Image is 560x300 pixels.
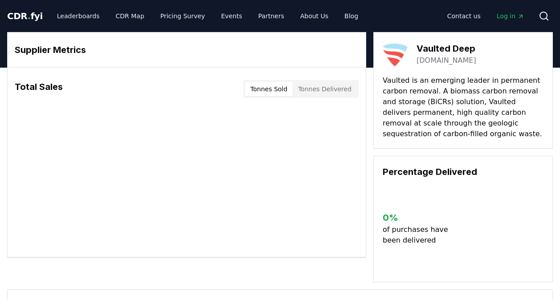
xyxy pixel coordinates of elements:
span: CDR fyi [7,11,43,21]
a: Log in [490,8,531,24]
nav: Main [440,8,531,24]
h3: 0 % [383,211,452,224]
button: Tonnes Sold [245,82,293,96]
h3: Supplier Metrics [15,43,359,57]
p: Vaulted is an emerging leader in permanent carbon removal. A biomass carbon removal and storage (... [383,75,544,139]
a: [DOMAIN_NAME] [417,55,476,66]
h3: Total Sales [15,80,63,98]
h3: Percentage Delivered [383,165,544,178]
h3: Vaulted Deep [417,42,476,55]
button: Tonnes Delivered [293,82,357,96]
a: Events [214,8,249,24]
a: CDR Map [109,8,151,24]
a: Leaderboards [50,8,107,24]
nav: Main [50,8,365,24]
img: Vaulted Deep-logo [383,41,408,66]
a: Blog [337,8,365,24]
a: CDR.fyi [7,10,43,22]
a: Pricing Survey [153,8,212,24]
span: Log in [497,12,524,20]
p: of purchases have been delivered [383,224,452,246]
a: Partners [251,8,291,24]
span: . [28,11,31,21]
a: Contact us [440,8,488,24]
a: About Us [293,8,335,24]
